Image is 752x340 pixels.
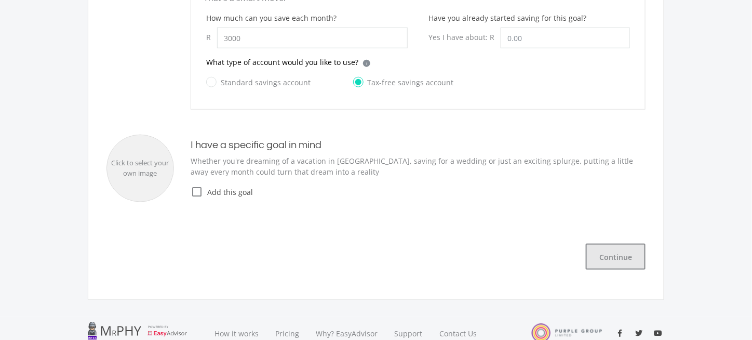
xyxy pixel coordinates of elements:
p: Whether you're dreaming of a vacation in [GEOGRAPHIC_DATA], saving for a wedding or just an excit... [191,155,646,177]
input: 0.00 [217,28,408,48]
input: 0.00 [501,28,630,48]
label: Tax-free savings account [353,76,454,89]
h4: I have a specific goal in mind [191,139,646,151]
div: Yes I have about: R [428,28,501,47]
div: R [206,28,217,47]
div: Click to select your own image [107,159,173,179]
i: check_box_outline_blank [191,186,203,198]
span: Add this goal [203,187,646,198]
button: Continue [586,244,646,270]
p: What type of account would you like to use? [206,57,358,68]
label: Standard savings account [206,76,311,89]
div: i [363,60,370,67]
label: How much can you save each month? [206,12,337,23]
label: Have you already started saving for this goal? [428,12,586,23]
